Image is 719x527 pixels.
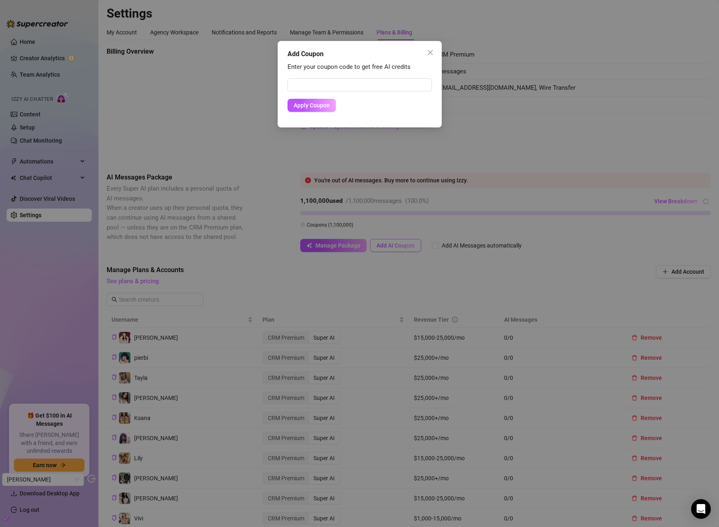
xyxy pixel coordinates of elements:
button: Close [424,46,437,59]
div: Open Intercom Messenger [691,499,711,519]
span: close [427,49,434,56]
div: Add Coupon [288,49,432,59]
span: Close [424,49,437,56]
button: Apply Coupon [288,99,336,112]
span: Apply Coupon [294,102,330,109]
div: Enter your coupon code to get free AI credits [288,62,432,72]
